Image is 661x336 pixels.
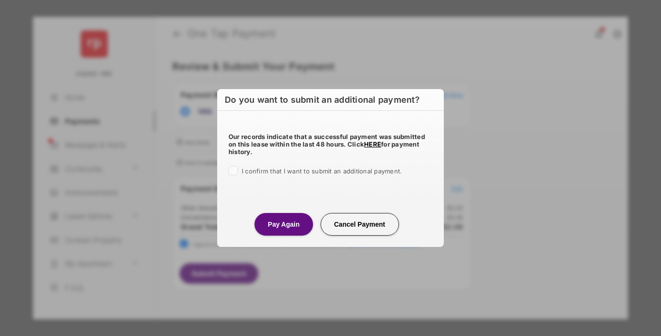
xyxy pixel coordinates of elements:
button: Cancel Payment [321,213,399,236]
h2: Do you want to submit an additional payment? [217,89,444,111]
button: Pay Again [254,213,313,236]
a: HERE [364,140,381,148]
span: I confirm that I want to submit an additional payment. [242,167,402,175]
h5: Our records indicate that a successful payment was submitted on this lease within the last 48 hou... [229,133,432,156]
